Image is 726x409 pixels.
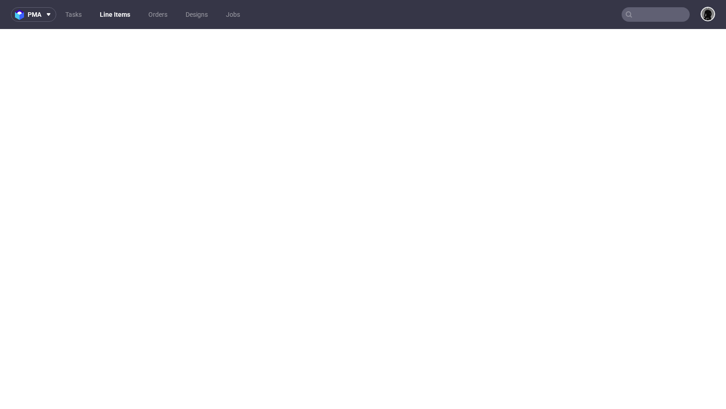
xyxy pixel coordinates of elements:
a: Tasks [60,7,87,22]
a: Line Items [94,7,136,22]
button: pma [11,7,56,22]
img: logo [15,10,28,20]
a: Designs [180,7,213,22]
a: Jobs [221,7,245,22]
span: pma [28,11,41,18]
img: Dawid Urbanowicz [701,8,714,20]
a: Orders [143,7,173,22]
